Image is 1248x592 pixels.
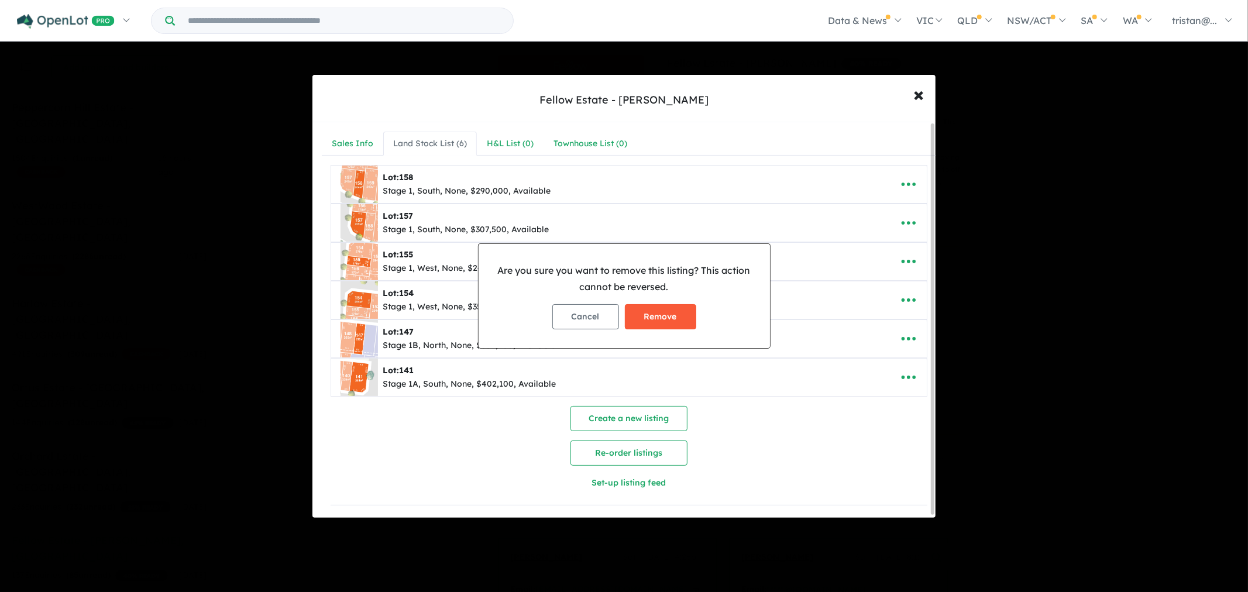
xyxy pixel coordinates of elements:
[552,304,619,329] button: Cancel
[17,14,115,29] img: Openlot PRO Logo White
[625,304,696,329] button: Remove
[488,263,761,294] p: Are you sure you want to remove this listing? This action cannot be reversed.
[1172,15,1217,26] span: tristan@...
[177,8,511,33] input: Try estate name, suburb, builder or developer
